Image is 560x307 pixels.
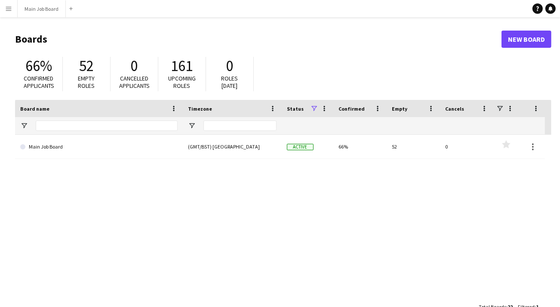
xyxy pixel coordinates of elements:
[287,144,314,150] span: Active
[20,105,49,112] span: Board name
[131,56,138,75] span: 0
[183,135,282,158] div: (GMT/BST) [GEOGRAPHIC_DATA]
[79,56,94,75] span: 52
[440,135,493,158] div: 0
[226,56,234,75] span: 0
[20,122,28,130] button: Open Filter Menu
[171,56,193,75] span: 161
[36,121,178,131] input: Board name Filter Input
[20,135,178,159] a: Main Job Board
[188,105,212,112] span: Timezone
[203,121,277,131] input: Timezone Filter Input
[119,74,150,90] span: Cancelled applicants
[168,74,196,90] span: Upcoming roles
[392,105,407,112] span: Empty
[18,0,66,17] button: Main Job Board
[188,122,196,130] button: Open Filter Menu
[387,135,440,158] div: 52
[502,31,551,48] a: New Board
[445,105,464,112] span: Cancels
[24,74,54,90] span: Confirmed applicants
[78,74,95,90] span: Empty roles
[25,56,52,75] span: 66%
[338,105,365,112] span: Confirmed
[222,74,238,90] span: Roles [DATE]
[15,33,502,46] h1: Boards
[333,135,387,158] div: 66%
[287,105,304,112] span: Status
